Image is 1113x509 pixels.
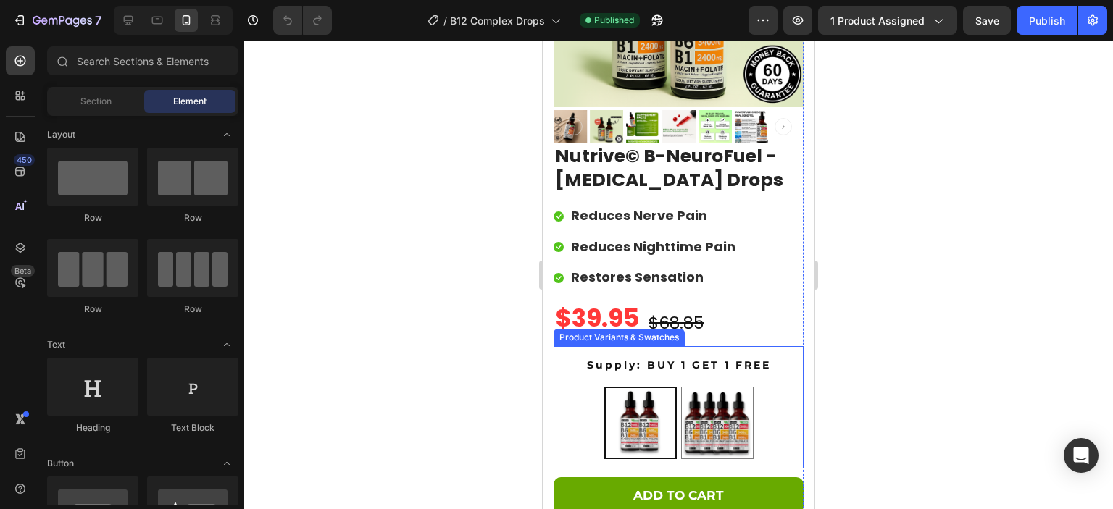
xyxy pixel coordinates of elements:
[108,36,172,73] a: Refund policy
[11,265,35,277] div: Beta
[774,36,830,73] a: Track Order
[963,6,1011,35] button: Save
[886,36,978,73] a: Shipping & Delivery
[818,6,957,35] button: 1 product assigned
[95,12,101,29] p: 7
[258,36,276,73] a: FAQ
[14,154,35,166] div: 450
[1029,13,1065,28] div: Publish
[699,36,764,73] a: Shop the Sale
[147,421,238,434] div: Text Block
[183,36,248,73] a: Privacy policy
[1064,438,1099,473] div: Open Intercom Messenger
[215,123,238,146] span: Toggle open
[594,14,634,27] span: Published
[47,457,74,470] span: Button
[443,13,447,28] span: /
[543,41,814,509] iframe: Design area
[47,338,65,351] span: Text
[970,75,1095,106] input: Search
[820,73,952,110] a: Shop Prime Blend Gummies
[6,6,108,35] button: 7
[147,303,238,316] div: Row
[11,437,261,473] button: ADD TO CART
[80,95,112,108] span: Section
[47,46,238,75] input: Search Sections & Elements
[18,36,98,73] a: Terms of service
[47,421,138,434] div: Heading
[975,14,999,27] span: Save
[47,303,138,316] div: Row
[830,13,925,28] span: 1 product assigned
[1017,6,1077,35] button: Publish
[215,452,238,475] span: Toggle open
[47,128,75,141] span: Layout
[91,444,181,466] div: ADD TO CART
[273,6,332,35] div: Undo/Redo
[173,95,207,108] span: Element
[840,36,876,73] a: Contact
[215,333,238,356] span: Toggle open
[988,36,1095,73] a: Shop Shilajit Gummies
[47,211,138,224] div: Row
[450,13,545,28] span: B12 Complex Drops
[147,211,238,224] div: Row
